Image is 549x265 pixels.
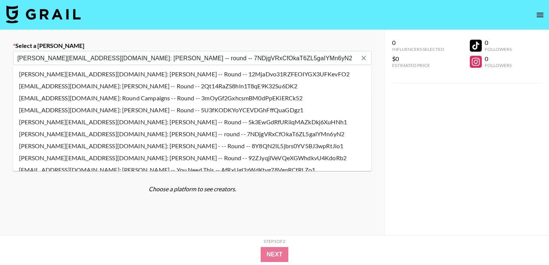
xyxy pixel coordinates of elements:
[485,55,512,63] div: 0
[533,7,548,22] button: open drawer
[13,68,372,80] li: [PERSON_NAME][EMAIL_ADDRESS][DOMAIN_NAME]: [PERSON_NAME] -- Round -- 12MjaDvo31RZFEOIYGX3UFKevFO2
[13,104,372,116] li: [EMAIL_ADDRESS][DOMAIN_NAME]: [PERSON_NAME] -- Round -- 5U3fKODKYoYCEVDGhFffQuaGDgz1
[485,63,512,68] div: Followers
[13,128,372,140] li: [PERSON_NAME][EMAIL_ADDRESS][DOMAIN_NAME]: [PERSON_NAME] -- round -- 7NDjgVRxCfOkaT6ZL5gaIYMn6yN2
[13,140,372,152] li: [PERSON_NAME][EMAIL_ADDRESS][DOMAIN_NAME]: [PERSON_NAME] - -- Round -- 8Y8QN2IL5jbrs0YV5BJ3wpRtJio1
[261,247,289,262] button: Next
[13,152,372,164] li: [PERSON_NAME][EMAIL_ADDRESS][DOMAIN_NAME]: [PERSON_NAME] -- Round -- 92ZJyqjlVeVQeXGWhdkvU4KdoRb2
[13,185,372,193] div: Choose a platform to see creators.
[13,164,372,176] li: [EMAIL_ADDRESS][DOMAIN_NAME]: [PERSON_NAME] -- You Need This -- AfRxUgl3zWdKtyg78VgqRCfRLZo1
[392,63,444,68] div: Estimated Price
[13,116,372,128] li: [PERSON_NAME][EMAIL_ADDRESS][DOMAIN_NAME]: [PERSON_NAME] -- Round -- 5k3EwGdRfURiiqMAZkDkj6XuHNh1
[264,238,285,244] div: Step 1 of 2
[485,39,512,46] div: 0
[392,46,444,52] div: Influencers Selected
[13,42,372,49] label: Select a [PERSON_NAME]
[13,80,372,92] li: [EMAIL_ADDRESS][DOMAIN_NAME]: [PERSON_NAME] -- Round -- 2Qt14RaZS8hln1T8qE9K32Su6DK2
[6,5,81,23] img: Grail Talent
[13,92,372,104] li: [EMAIL_ADDRESS][DOMAIN_NAME]: Round Campaigns -- Round -- 3mOyGf2GxhcsmBM0dPpEKiERCk52
[392,39,444,46] div: 0
[485,46,512,52] div: Followers
[359,53,369,63] button: Clear
[392,55,444,63] div: $0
